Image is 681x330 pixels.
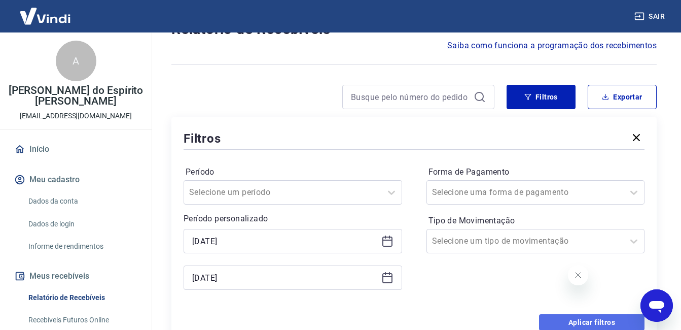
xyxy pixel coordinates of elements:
[192,234,377,249] input: Data inicial
[568,265,588,285] iframe: Fechar mensagem
[24,287,139,308] a: Relatório de Recebíveis
[428,166,643,178] label: Forma de Pagamento
[12,169,139,191] button: Meu cadastro
[186,166,400,178] label: Período
[184,130,221,147] h5: Filtros
[24,214,139,235] a: Dados de login
[24,236,139,257] a: Informe de rendimentos
[351,89,470,105] input: Busque pelo número do pedido
[6,7,85,15] span: Olá! Precisa de ajuda?
[428,215,643,227] label: Tipo de Movimentação
[12,138,139,160] a: Início
[640,289,673,322] iframe: Botão para abrir a janela de mensagens
[588,85,657,109] button: Exportar
[12,1,78,31] img: Vindi
[507,85,576,109] button: Filtros
[184,213,402,225] p: Período personalizado
[20,111,132,121] p: [EMAIL_ADDRESS][DOMAIN_NAME]
[447,40,657,52] a: Saiba como funciona a programação dos recebimentos
[8,85,144,107] p: [PERSON_NAME] do Espírito [PERSON_NAME]
[24,191,139,212] a: Dados da conta
[56,41,96,81] div: A
[192,270,377,285] input: Data final
[632,7,669,26] button: Sair
[12,265,139,287] button: Meus recebíveis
